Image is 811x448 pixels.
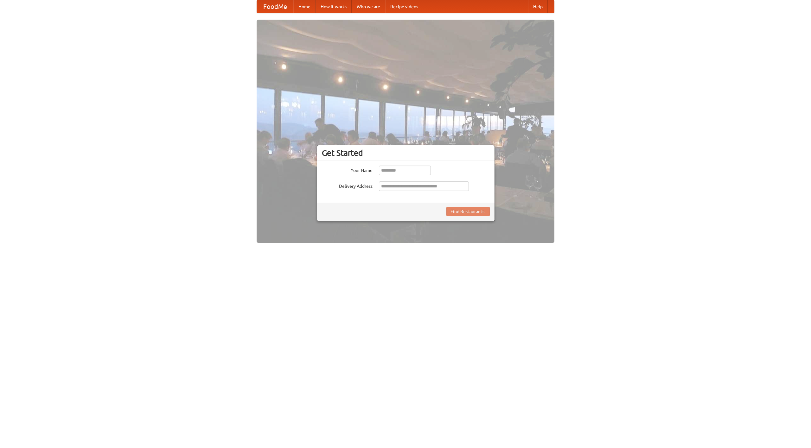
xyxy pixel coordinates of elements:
button: Find Restaurants! [446,207,490,216]
h3: Get Started [322,148,490,158]
a: Home [293,0,316,13]
a: FoodMe [257,0,293,13]
a: How it works [316,0,352,13]
a: Help [528,0,548,13]
a: Recipe videos [385,0,423,13]
label: Your Name [322,166,373,174]
a: Who we are [352,0,385,13]
label: Delivery Address [322,181,373,189]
